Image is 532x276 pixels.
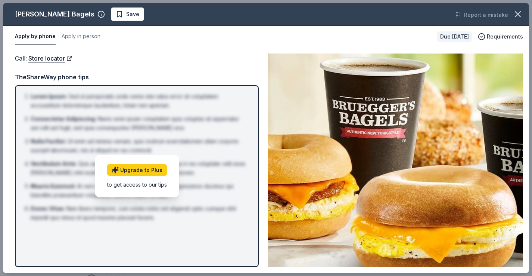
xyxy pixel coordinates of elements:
span: Nulla Facilisi : [31,138,66,144]
span: Vestibulum Ante : [31,160,77,167]
div: TheShareWay phone tips [15,72,259,82]
span: Lorem Ipsum : [31,93,67,99]
span: Save [126,10,139,19]
div: to get access to our tips [107,180,167,188]
a: Upgrade to Plus [107,164,167,176]
div: Call : [15,53,259,63]
button: Requirements [478,32,523,41]
span: Donec Vitae : [31,205,65,212]
span: Consectetur Adipiscing : [31,116,96,122]
button: Apply in person [62,29,100,45]
div: [PERSON_NAME] Bagels [15,8,94,20]
img: Image for Bruegger's Bagels [268,53,523,267]
div: Due [DATE] [437,31,472,42]
span: Mauris Euismod : [31,183,75,189]
span: Requirements [487,32,523,41]
button: Apply by phone [15,29,56,45]
li: Nam libero tempore, cum soluta nobis est eligendi optio cumque nihil impedit quo minus id quod ma... [31,204,248,222]
li: Sed ut perspiciatis unde omnis iste natus error sit voluptatem accusantium doloremque laudantium,... [31,92,248,110]
li: Nemo enim ipsam voluptatem quia voluptas sit aspernatur aut odit aut fugit, sed quia consequuntur... [31,114,248,132]
a: Store locator [28,53,72,63]
button: Save [111,7,144,21]
li: Ut enim ad minima veniam, quis nostrum exercitationem ullam corporis suscipit laboriosam, nisi ut... [31,137,248,155]
button: Report a mistake [455,10,508,19]
li: At vero eos et accusamus et iusto odio dignissimos ducimus qui blanditiis praesentium voluptatum ... [31,182,248,200]
li: Quis autem vel eum iure reprehenderit qui in ea voluptate velit esse [PERSON_NAME] nihil molestia... [31,159,248,177]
